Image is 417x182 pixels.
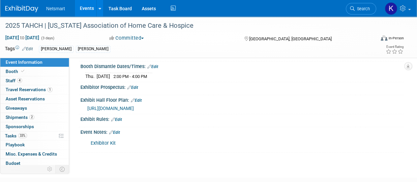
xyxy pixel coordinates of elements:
[76,46,110,53] div: [PERSON_NAME]
[87,106,134,111] a: [URL][DOMAIN_NAME]
[6,69,26,74] span: Booth
[18,133,27,138] span: 33%
[6,78,22,83] span: Staff
[6,87,52,92] span: Travel Reservations
[6,142,25,147] span: Playbook
[131,98,142,103] a: Edit
[29,115,34,120] span: 2
[41,36,54,40] span: (3 days)
[47,87,52,92] span: 1
[6,124,34,129] span: Sponsorships
[80,95,404,104] div: Exhibit Hall Floor Plan:
[346,3,376,15] a: Search
[17,78,22,83] span: 4
[56,165,69,173] td: Toggle Event Tabs
[388,36,404,41] div: In-Person
[6,115,34,120] span: Shipments
[5,35,40,41] span: [DATE] [DATE]
[0,150,69,159] a: Misc. Expenses & Credits
[44,165,56,173] td: Personalize Event Tab Strip
[80,61,404,70] div: Booth Dismantle Dates/Times:
[0,131,69,140] a: Tasks33%
[385,2,397,15] img: Kaitlyn Woicke
[19,35,25,40] span: to
[381,35,387,41] img: Format-Inperson.png
[0,104,69,113] a: Giveaways
[249,36,331,41] span: [GEOGRAPHIC_DATA], [GEOGRAPHIC_DATA]
[147,64,158,69] a: Edit
[80,114,404,123] div: Exhibit Rules:
[111,117,122,122] a: Edit
[85,73,97,80] td: Thu.
[355,6,370,11] span: Search
[21,69,24,73] i: Booth reservation complete
[91,140,116,146] a: Exhibitor Kit
[386,45,403,49] div: Event Rating
[0,159,69,168] a: Budget
[0,67,69,76] a: Booth
[39,46,74,53] div: [PERSON_NAME]
[5,6,38,12] img: ExhibitDay
[97,73,110,80] td: [DATE]
[113,74,147,79] span: 2:00 PM - 4:00 PM
[109,130,120,135] a: Edit
[0,58,69,67] a: Event Information
[80,127,404,136] div: Event Notes:
[5,133,27,138] span: Tasks
[6,151,57,157] span: Misc. Expenses & Credits
[0,140,69,149] a: Playbook
[0,85,69,94] a: Travel Reservations1
[107,35,146,42] button: Committed
[3,20,370,32] div: 2025 TAHCH | [US_STATE] Association of Home Care & Hospice
[6,161,20,166] span: Budget
[5,45,33,53] td: Tags
[46,6,65,11] span: Netsmart
[0,76,69,85] a: Staff4
[22,47,33,51] a: Edit
[6,59,43,65] span: Event Information
[6,105,27,111] span: Giveaways
[0,122,69,131] a: Sponsorships
[6,96,45,101] span: Asset Reservations
[0,113,69,122] a: Shipments2
[345,34,404,44] div: Event Format
[0,94,69,103] a: Asset Reservations
[127,85,138,90] a: Edit
[80,82,404,91] div: Exhibitor Prospectus:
